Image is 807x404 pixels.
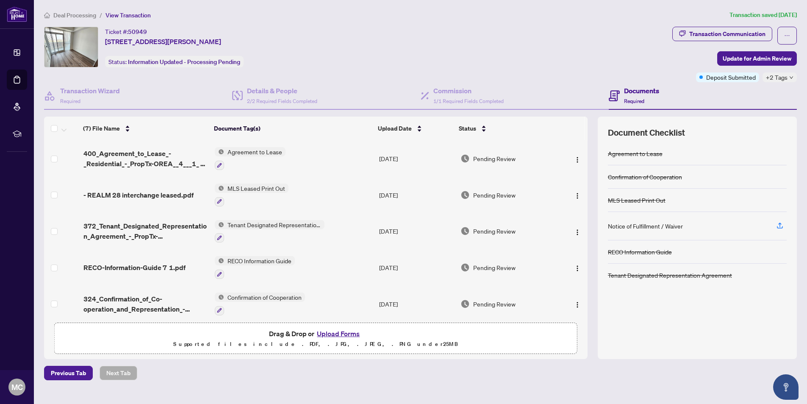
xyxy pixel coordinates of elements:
[83,221,208,241] span: 372_Tenant_Designated_Representation_Agreement_-_PropTx-[PERSON_NAME] 3 2.pdf
[376,213,457,250] td: [DATE]
[766,72,788,82] span: +2 Tags
[376,286,457,322] td: [DATE]
[269,328,362,339] span: Drag & Drop or
[44,12,50,18] span: home
[433,86,504,96] h4: Commission
[211,117,374,140] th: Document Tag(s)
[247,86,317,96] h4: Details & People
[723,52,791,65] span: Update for Admin Review
[224,147,286,156] span: Agreement to Lease
[80,117,211,140] th: (7) File Name
[608,221,683,231] div: Notice of Fulfillment / Waiver
[571,188,584,202] button: Logo
[460,154,470,163] img: Document Status
[473,226,516,236] span: Pending Review
[83,294,208,314] span: 324_Confirmation_of_Co-operation_and_Representation_-_Tenant_Landlord_-_PropTx-OREA__6___1_.pdf
[60,86,120,96] h4: Transaction Wizard
[11,381,23,393] span: MC
[729,10,797,20] article: Transaction saved [DATE]
[473,263,516,272] span: Pending Review
[717,51,797,66] button: Update for Admin Review
[105,56,244,67] div: Status:
[608,195,666,205] div: MLS Leased Print Out
[455,117,557,140] th: Status
[473,154,516,163] span: Pending Review
[460,190,470,200] img: Document Status
[574,192,581,199] img: Logo
[215,147,286,170] button: Status IconAgreement to Lease
[574,156,581,163] img: Logo
[473,190,516,200] span: Pending Review
[247,98,317,104] span: 2/2 Required Fields Completed
[574,265,581,272] img: Logo
[53,11,96,19] span: Deal Processing
[689,27,765,41] div: Transaction Communication
[376,177,457,213] td: [DATE]
[105,11,151,19] span: View Transaction
[215,220,224,229] img: Status Icon
[100,10,102,20] li: /
[460,299,470,309] img: Document Status
[215,256,295,279] button: Status IconRECO Information Guide
[789,75,793,80] span: down
[128,58,240,66] span: Information Updated - Processing Pending
[574,229,581,236] img: Logo
[215,220,324,243] button: Status IconTenant Designated Representation Agreement
[224,256,295,265] span: RECO Information Guide
[224,220,324,229] span: Tenant Designated Representation Agreement
[378,124,412,133] span: Upload Date
[60,98,80,104] span: Required
[83,190,194,200] span: - REALM 28 interchange leased.pdf
[215,293,224,302] img: Status Icon
[215,184,224,193] img: Status Icon
[433,98,504,104] span: 1/1 Required Fields Completed
[624,86,659,96] h4: Documents
[376,249,457,286] td: [DATE]
[608,149,663,158] div: Agreement to Lease
[100,366,137,380] button: Next Tab
[672,27,772,41] button: Transaction Communication
[460,263,470,272] img: Document Status
[376,140,457,177] td: [DATE]
[215,147,224,156] img: Status Icon
[571,261,584,274] button: Logo
[215,256,224,265] img: Status Icon
[44,366,93,380] button: Previous Tab
[224,184,288,193] span: MLS Leased Print Out
[571,297,584,311] button: Logo
[608,270,732,280] div: Tenant Designated Representation Agreement
[574,301,581,308] img: Logo
[460,226,470,236] img: Document Status
[784,33,790,39] span: ellipsis
[83,148,208,169] span: 400_Agreement_to_Lease_-_Residential_-_PropTx-OREA__4___1_ 1 1.pdf
[314,328,362,339] button: Upload Forms
[60,339,572,349] p: Supported files include .PDF, .JPG, .JPEG, .PNG under 25 MB
[44,27,98,67] img: IMG-N12357604_1.jpg
[608,172,682,181] div: Confirmation of Cooperation
[608,247,672,256] div: RECO Information Guide
[608,127,685,139] span: Document Checklist
[105,36,221,47] span: [STREET_ADDRESS][PERSON_NAME]
[215,293,305,315] button: Status IconConfirmation of Cooperation
[706,72,756,82] span: Deposit Submitted
[374,117,455,140] th: Upload Date
[83,262,186,273] span: RECO-Information-Guide 7 1.pdf
[624,98,644,104] span: Required
[215,184,288,206] button: Status IconMLS Leased Print Out
[105,27,147,36] div: Ticket #:
[51,366,86,380] span: Previous Tab
[7,6,27,22] img: logo
[224,293,305,302] span: Confirmation of Cooperation
[571,152,584,165] button: Logo
[55,323,577,354] span: Drag & Drop orUpload FormsSupported files include .PDF, .JPG, .JPEG, .PNG under25MB
[473,299,516,309] span: Pending Review
[459,124,476,133] span: Status
[83,124,120,133] span: (7) File Name
[773,374,799,400] button: Open asap
[128,28,147,36] span: 50949
[571,224,584,238] button: Logo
